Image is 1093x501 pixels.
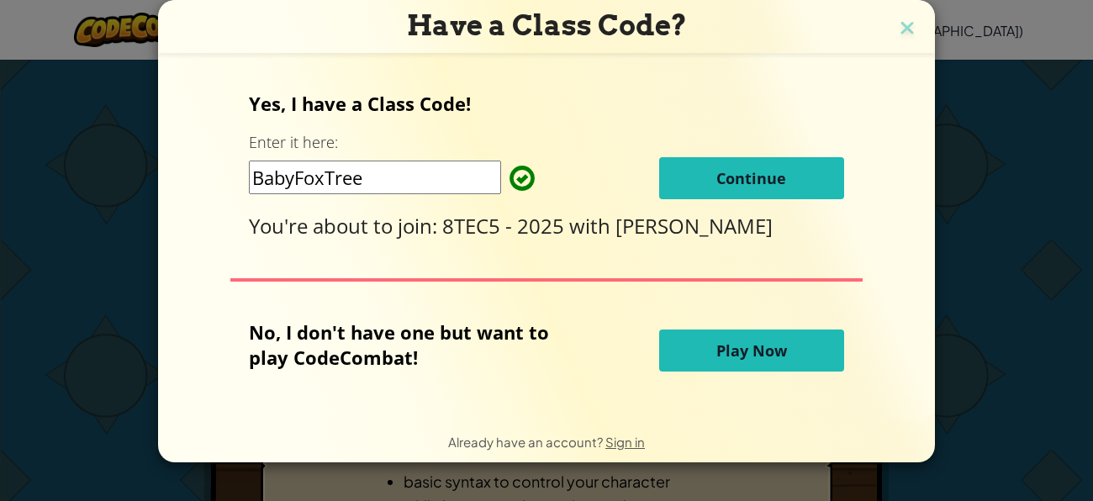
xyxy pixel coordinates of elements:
button: Play Now [659,330,844,372]
span: with [569,212,615,240]
span: Continue [716,168,786,188]
span: [PERSON_NAME] [615,212,773,240]
label: Enter it here: [249,132,338,153]
img: close icon [896,17,918,42]
span: Have a Class Code? [407,8,687,42]
span: Play Now [716,340,787,361]
span: 8TEC5 - 2025 [442,212,569,240]
p: No, I don't have one but want to play CodeCombat! [249,319,574,370]
button: Continue [659,157,844,199]
a: Sign in [605,434,645,450]
p: Yes, I have a Class Code! [249,91,843,116]
span: Already have an account? [448,434,605,450]
span: You're about to join: [249,212,442,240]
